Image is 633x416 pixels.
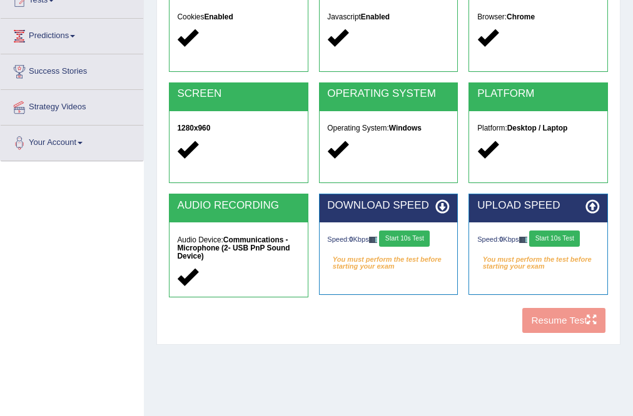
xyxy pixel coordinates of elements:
[1,19,143,50] a: Predictions
[507,124,567,132] strong: Desktop / Laptop
[477,200,599,212] h2: UPLOAD SPEED
[519,237,528,242] img: ajax-loader-fb-connection.gif
[499,235,503,243] strong: 0
[379,230,430,247] button: Start 10s Test
[477,13,599,21] h5: Browser:
[477,124,599,132] h5: Platform:
[1,90,143,121] a: Strategy Videos
[177,88,299,100] h2: SCREEN
[177,13,299,21] h5: Cookies
[177,124,210,132] strong: 1280x960
[361,12,390,21] strong: Enabled
[177,236,299,260] h5: Audio Device:
[327,200,449,212] h2: DOWNLOAD SPEED
[1,126,143,157] a: Your Account
[327,88,449,100] h2: OPERATING SYSTEM
[177,235,290,260] strong: Communications - Microphone (2- USB PnP Sound Device)
[507,12,535,21] strong: Chrome
[327,230,449,249] div: Speed: Kbps
[389,124,422,132] strong: Windows
[477,88,599,100] h2: PLATFORM
[327,124,449,132] h5: Operating System:
[369,237,378,242] img: ajax-loader-fb-connection.gif
[1,54,143,86] a: Success Stories
[327,252,449,268] em: You must perform the test before starting your exam
[477,252,599,268] em: You must perform the test before starting your exam
[349,235,353,243] strong: 0
[477,230,599,249] div: Speed: Kbps
[204,12,233,21] strong: Enabled
[327,13,449,21] h5: Javascript
[177,200,299,212] h2: AUDIO RECORDING
[529,230,580,247] button: Start 10s Test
